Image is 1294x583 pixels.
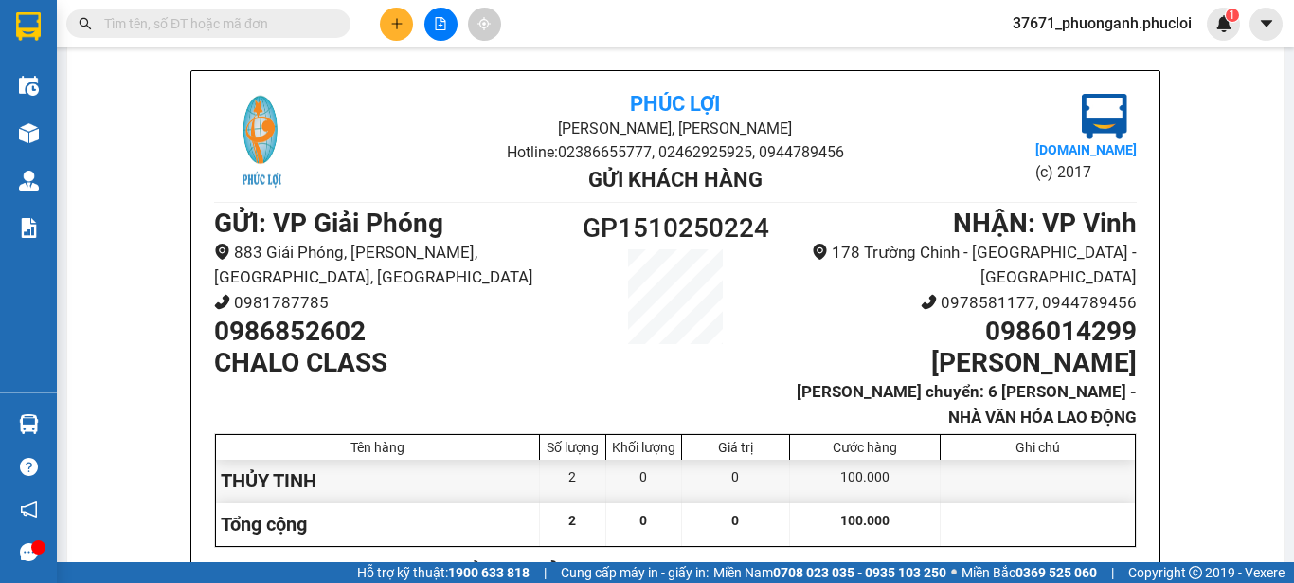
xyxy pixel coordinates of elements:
[390,17,404,30] span: plus
[791,240,1137,290] li: 178 Trường Chinh - [GEOGRAPHIC_DATA] - [GEOGRAPHIC_DATA]
[357,562,530,583] span: Hỗ trợ kỹ thuật:
[16,12,41,41] img: logo-vxr
[630,92,720,116] b: Phúc Lợi
[687,440,784,455] div: Giá trị
[221,513,307,536] span: Tổng cộng
[1015,565,1097,580] strong: 0369 525 060
[611,440,676,455] div: Khối lượng
[1189,566,1202,579] span: copyright
[477,17,491,30] span: aim
[368,140,982,164] li: Hotline: 02386655777, 02462925925, 0944789456
[424,8,458,41] button: file-add
[790,460,941,502] div: 100.000
[20,501,38,519] span: notification
[682,460,790,502] div: 0
[540,460,606,502] div: 2
[216,460,540,502] div: THỦY TINH
[177,70,792,94] li: Hotline: 02386655777, 02462925925, 0944789456
[24,137,253,169] b: GỬI : VP Giải Phóng
[951,569,957,576] span: ⚪️
[214,294,230,310] span: phone
[1111,562,1114,583] span: |
[795,440,935,455] div: Cước hàng
[773,565,946,580] strong: 0708 023 035 - 0935 103 250
[448,565,530,580] strong: 1900 633 818
[1035,142,1137,157] b: [DOMAIN_NAME]
[1226,9,1239,22] sup: 1
[797,382,1137,427] b: [PERSON_NAME] chuyển: 6 [PERSON_NAME] - NHÀ VĂN HÓA LAO ĐỘNG
[953,208,1137,239] b: NHẬN : VP Vinh
[468,8,501,41] button: aim
[214,316,560,348] h1: 0986852602
[214,290,560,316] li: 0981787785
[791,316,1137,348] h1: 0986014299
[104,13,328,34] input: Tìm tên, số ĐT hoặc mã đơn
[962,562,1097,583] span: Miền Bắc
[214,208,443,239] b: GỬI : VP Giải Phóng
[812,244,828,260] span: environment
[19,76,39,96] img: warehouse-icon
[731,513,739,528] span: 0
[945,440,1130,455] div: Ghi chú
[380,8,413,41] button: plus
[214,94,309,189] img: logo.jpg
[560,208,791,249] h1: GP1510250224
[713,562,946,583] span: Miền Nam
[561,562,709,583] span: Cung cấp máy in - giấy in:
[997,11,1207,35] span: 37671_phuonganh.phucloi
[177,46,792,70] li: [PERSON_NAME], [PERSON_NAME]
[368,117,982,140] li: [PERSON_NAME], [PERSON_NAME]
[791,290,1137,316] li: 0978581177, 0944789456
[921,294,937,310] span: phone
[19,218,39,238] img: solution-icon
[19,123,39,143] img: warehouse-icon
[24,24,118,118] img: logo.jpg
[639,513,647,528] span: 0
[434,17,447,30] span: file-add
[1082,94,1127,139] img: logo.jpg
[1229,9,1235,22] span: 1
[20,543,38,561] span: message
[19,171,39,191] img: warehouse-icon
[20,458,38,476] span: question-circle
[568,513,576,528] span: 2
[544,562,547,583] span: |
[840,513,890,528] span: 100.000
[214,347,560,379] h1: CHALO CLASS
[1258,15,1275,32] span: caret-down
[214,240,560,290] li: 883 Giải Phóng, [PERSON_NAME], [GEOGRAPHIC_DATA], [GEOGRAPHIC_DATA]
[214,244,230,260] span: environment
[606,460,682,502] div: 0
[545,440,601,455] div: Số lượng
[588,168,763,191] b: Gửi khách hàng
[1215,15,1232,32] img: icon-new-feature
[79,17,92,30] span: search
[221,440,534,455] div: Tên hàng
[19,414,39,434] img: warehouse-icon
[1249,8,1283,41] button: caret-down
[791,347,1137,379] h1: [PERSON_NAME]
[1035,160,1137,184] li: (c) 2017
